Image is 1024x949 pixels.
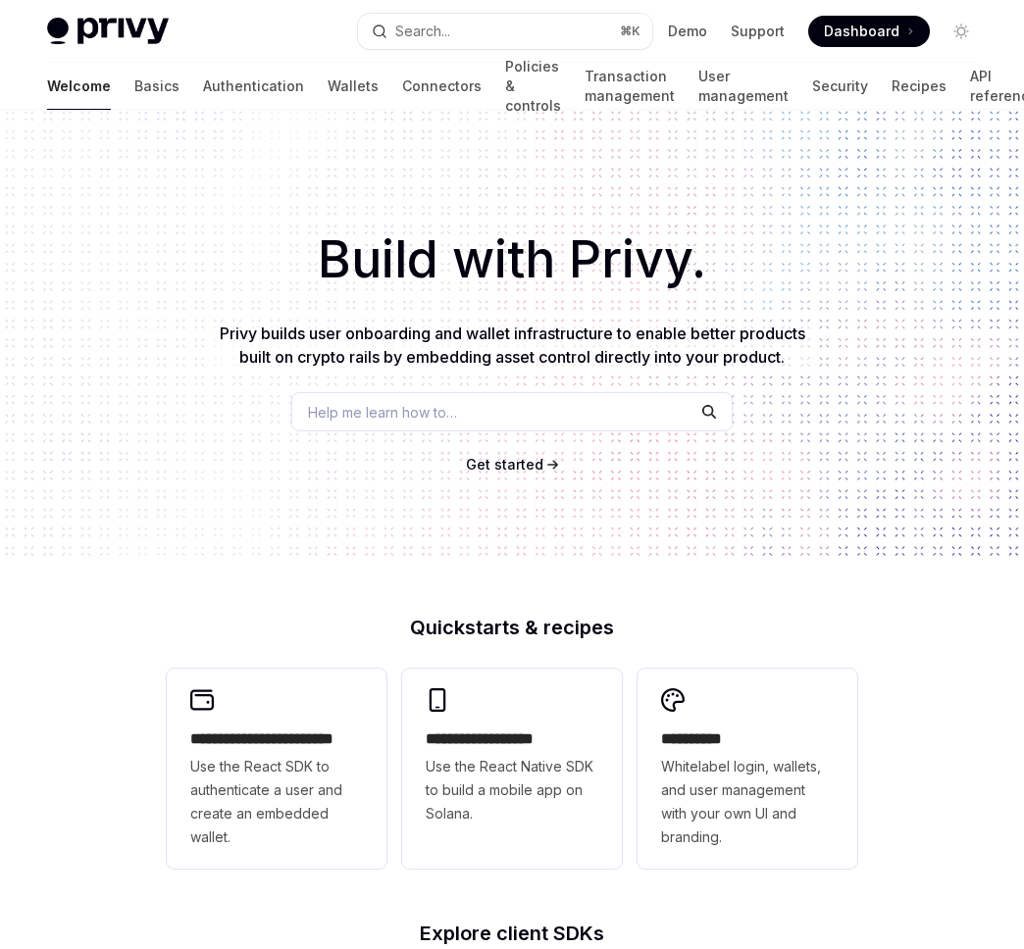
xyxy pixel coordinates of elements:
span: Privy builds user onboarding and wallet infrastructure to enable better products built on crypto ... [220,324,805,367]
a: Demo [668,22,707,41]
a: Policies & controls [505,63,561,110]
span: Whitelabel login, wallets, and user management with your own UI and branding. [661,755,834,849]
img: light logo [47,18,169,45]
span: Dashboard [824,22,899,41]
a: Recipes [892,63,947,110]
h2: Explore client SDKs [167,924,857,943]
span: Help me learn how to… [308,402,457,423]
span: Use the React SDK to authenticate a user and create an embedded wallet. [190,755,363,849]
a: User management [698,63,789,110]
h1: Build with Privy. [31,222,993,298]
h2: Quickstarts & recipes [167,618,857,637]
a: Security [812,63,868,110]
a: Get started [466,455,543,474]
button: Search...⌘K [358,14,653,49]
a: Authentication [203,63,304,110]
a: Support [731,22,785,41]
a: **** *****Whitelabel login, wallets, and user management with your own UI and branding. [638,669,857,869]
a: Transaction management [585,63,675,110]
span: Use the React Native SDK to build a mobile app on Solana. [426,755,598,825]
div: Search... [395,20,450,43]
span: ⌘ K [620,24,640,39]
a: Basics [134,63,179,110]
a: Welcome [47,63,111,110]
a: Dashboard [808,16,930,47]
button: Toggle dark mode [946,16,977,47]
a: Wallets [328,63,379,110]
a: Connectors [402,63,482,110]
span: Get started [466,456,543,473]
a: **** **** **** ***Use the React Native SDK to build a mobile app on Solana. [402,669,622,869]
